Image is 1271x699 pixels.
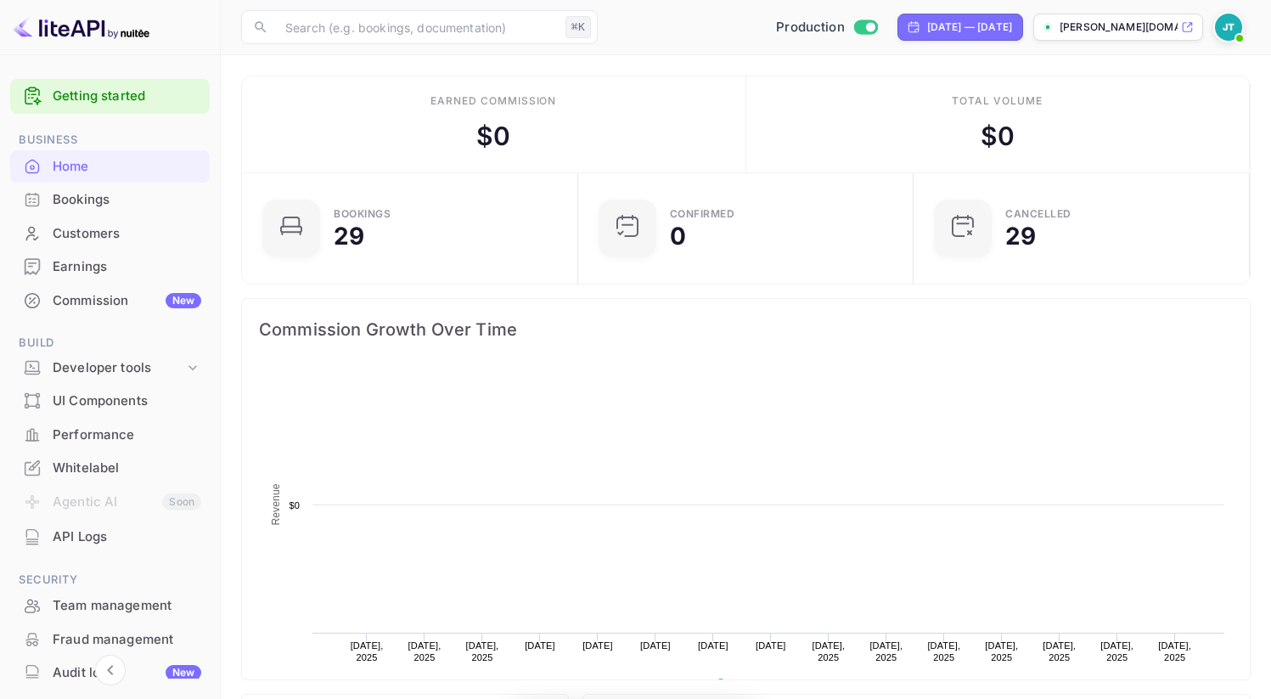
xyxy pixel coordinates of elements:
[1005,224,1036,248] div: 29
[10,589,210,623] div: Team management
[10,334,210,352] span: Build
[53,291,201,311] div: Commission
[1100,640,1133,662] text: [DATE], 2025
[812,640,845,662] text: [DATE], 2025
[952,93,1043,109] div: Total volume
[10,251,210,284] div: Earnings
[275,10,559,44] input: Search (e.g. bookings, documentation)
[732,679,775,691] text: Revenue
[10,217,210,249] a: Customers
[869,640,903,662] text: [DATE], 2025
[10,150,210,183] div: Home
[1005,209,1071,219] div: CANCELLED
[53,190,201,210] div: Bookings
[10,183,210,217] div: Bookings
[10,571,210,589] span: Security
[10,150,210,182] a: Home
[53,596,201,616] div: Team management
[95,655,126,685] button: Collapse navigation
[10,419,210,452] div: Performance
[10,285,210,316] a: CommissionNew
[53,224,201,244] div: Customers
[334,209,391,219] div: Bookings
[776,18,845,37] span: Production
[756,640,786,651] text: [DATE]
[10,385,210,418] div: UI Components
[927,640,960,662] text: [DATE], 2025
[10,452,210,485] div: Whitelabel
[53,426,201,445] div: Performance
[10,623,210,657] div: Fraud management
[1158,640,1191,662] text: [DATE], 2025
[565,16,591,38] div: ⌘K
[698,640,728,651] text: [DATE]
[10,452,210,483] a: Whitelabel
[10,385,210,416] a: UI Components
[53,358,184,378] div: Developer tools
[53,257,201,277] div: Earnings
[10,217,210,251] div: Customers
[1215,14,1242,41] img: Julian Tabaku
[289,500,300,510] text: $0
[10,183,210,215] a: Bookings
[10,251,210,282] a: Earnings
[53,663,201,683] div: Audit logs
[53,87,201,106] a: Getting started
[10,589,210,621] a: Team management
[1060,20,1178,35] p: [PERSON_NAME][DOMAIN_NAME]...
[14,14,149,41] img: LiteAPI logo
[10,521,210,554] div: API Logs
[53,157,201,177] div: Home
[927,20,1012,35] div: [DATE] — [DATE]
[10,623,210,655] a: Fraud management
[53,392,201,411] div: UI Components
[466,640,499,662] text: [DATE], 2025
[769,18,884,37] div: Switch to Sandbox mode
[670,224,686,248] div: 0
[640,640,671,651] text: [DATE]
[430,93,556,109] div: Earned commission
[53,630,201,650] div: Fraud management
[985,640,1018,662] text: [DATE], 2025
[53,527,201,547] div: API Logs
[166,665,201,680] div: New
[270,483,282,525] text: Revenue
[334,224,364,248] div: 29
[408,640,441,662] text: [DATE], 2025
[10,657,210,690] div: Audit logsNew
[670,209,735,219] div: Confirmed
[259,316,1233,343] span: Commission Growth Over Time
[1043,640,1076,662] text: [DATE], 2025
[10,131,210,149] span: Business
[525,640,555,651] text: [DATE]
[53,459,201,478] div: Whitelabel
[166,293,201,308] div: New
[10,657,210,688] a: Audit logsNew
[10,419,210,450] a: Performance
[351,640,384,662] text: [DATE], 2025
[10,353,210,383] div: Developer tools
[10,521,210,552] a: API Logs
[10,79,210,114] div: Getting started
[476,117,510,155] div: $ 0
[582,640,613,651] text: [DATE]
[981,117,1015,155] div: $ 0
[10,285,210,318] div: CommissionNew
